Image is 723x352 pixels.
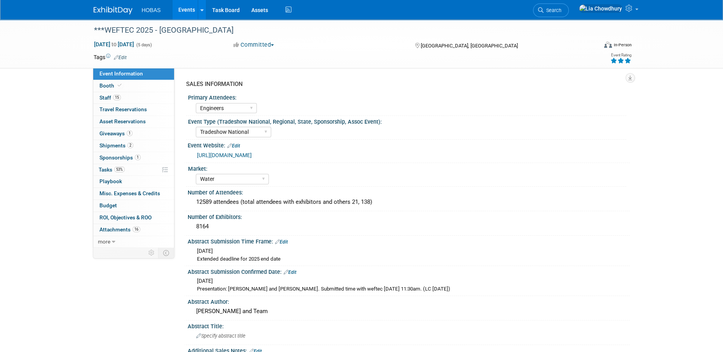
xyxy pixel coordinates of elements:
[552,40,632,52] div: Event Format
[99,142,133,149] span: Shipments
[188,266,630,276] div: Abstract Submission Confirmed Date:
[188,236,630,246] div: Abstract Submission Time Frame:
[98,238,110,245] span: more
[197,278,213,284] span: [DATE]
[110,41,118,47] span: to
[99,70,143,77] span: Event Information
[188,140,630,150] div: Event Website:
[197,256,624,263] div: Extended deadline for 2025 end date
[99,82,123,89] span: Booth
[188,187,630,196] div: Number of Attendees:
[99,130,132,137] span: Giveaways
[186,80,624,88] div: SALES INFORMATION
[93,116,174,128] a: Asset Reservations
[99,202,117,208] span: Budget
[135,154,141,160] span: 1
[142,7,161,13] span: HOBAS
[188,163,626,173] div: Market:
[227,143,240,149] a: Edit
[284,270,296,275] a: Edit
[610,53,631,57] div: Event Rating
[93,152,174,164] a: Sponsorships1
[99,214,152,221] span: ROI, Objectives & ROO
[113,95,121,100] span: 15
[93,140,174,152] a: Shipments2
[93,212,174,224] a: ROI, Objectives & ROO
[127,142,133,148] span: 2
[188,320,630,330] div: Abstract Title:
[193,196,624,208] div: 12589 attendees (total attendees with exhibitors and others 21, 138)
[93,104,174,116] a: Travel Reservations
[188,211,630,221] div: Number of Exhibitors:
[275,239,288,245] a: Edit
[197,248,213,254] span: [DATE]
[197,152,252,158] a: [URL][DOMAIN_NAME]
[94,7,132,14] img: ExhibitDay
[127,130,132,136] span: 1
[99,106,147,112] span: Travel Reservations
[93,224,174,236] a: Attachments16
[533,4,569,17] a: Search
[544,7,561,13] span: Search
[94,53,127,61] td: Tags
[613,42,631,48] div: In-Person
[93,236,174,248] a: more
[158,248,174,258] td: Toggle Event Tabs
[99,166,125,173] span: Tasks
[193,305,624,317] div: [PERSON_NAME] and Team
[99,226,140,233] span: Attachments
[136,42,152,47] span: (5 days)
[93,164,174,176] a: Tasks53%
[93,176,174,187] a: Playbook
[91,23,586,37] div: ***WEFTEC 2025 - [GEOGRAPHIC_DATA]
[197,285,624,293] div: Presentation: [PERSON_NAME] and [PERSON_NAME]. Submitted time with weftec [DATE] 11:30am. (LC [DA...
[93,128,174,140] a: Giveaways1
[196,333,246,339] span: Specify abstract title
[114,166,125,172] span: 53%
[94,41,134,48] span: [DATE] [DATE]
[93,80,174,92] a: Booth
[99,95,121,101] span: Staff
[99,178,122,184] span: Playbook
[188,116,626,126] div: Event Type (Tradeshow National, Regional, State, Sponsorship, Assoc Event):
[579,4,622,13] img: Lia Chowdhury
[99,154,141,161] span: Sponsorships
[99,190,160,196] span: Misc. Expenses & Credits
[93,188,174,200] a: Misc. Expenses & Credits
[118,83,122,88] i: Booth reservation complete
[132,226,140,232] span: 16
[193,221,624,233] div: 8164
[231,41,277,49] button: Committed
[99,118,146,124] span: Asset Reservations
[93,92,174,104] a: Staff15
[604,42,612,48] img: Format-Inperson.png
[421,43,518,49] span: [GEOGRAPHIC_DATA], [GEOGRAPHIC_DATA]
[188,92,626,102] div: Primary Attendees:
[93,68,174,80] a: Event Information
[93,200,174,212] a: Budget
[114,55,127,60] a: Edit
[188,296,630,306] div: Abstract Author:
[145,248,159,258] td: Personalize Event Tab Strip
